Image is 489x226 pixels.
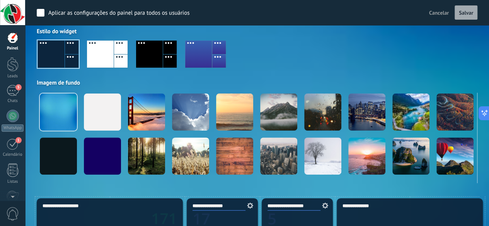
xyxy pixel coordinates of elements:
button: Cancelar [426,7,452,19]
div: Imagem de fundo [37,79,477,87]
span: Salvar [459,10,473,15]
div: Estilo do widget [37,28,477,35]
div: Listas [2,179,24,184]
div: Painel [2,46,24,51]
button: Salvar [455,5,477,20]
div: Aplicar as configurações do painel para todos os usuários [48,9,189,17]
div: Leads [2,74,24,79]
span: Cancelar [429,9,449,16]
div: WhatsApp [2,124,24,132]
span: 1 [15,137,22,143]
div: Calendário [2,152,24,157]
span: 5 [15,84,22,90]
div: Chats [2,99,24,104]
